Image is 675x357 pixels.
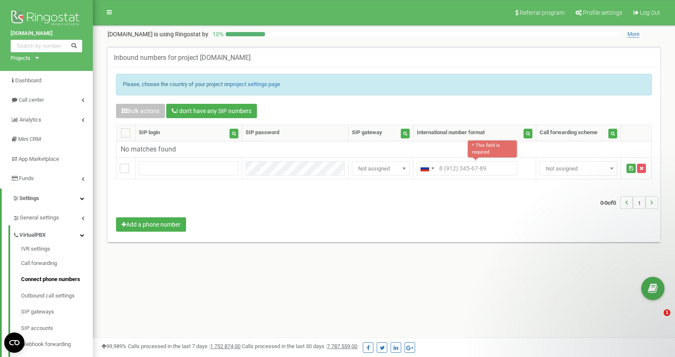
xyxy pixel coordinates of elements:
span: is using Ringostat by [154,31,208,38]
a: project settings page [230,81,280,87]
div: SIP login [139,129,160,137]
u: 7 787 559,00 [327,343,357,349]
th: SIP password [242,124,348,141]
a: SIP accounts [21,320,93,337]
span: Settings [19,195,39,201]
p: 10 % [208,30,226,38]
span: Call center [19,97,44,103]
span: Profile settings [583,9,622,16]
span: More [627,31,640,38]
span: 99,989% [101,343,127,349]
button: I don't have any SIP numbers [166,104,257,118]
td: No matches found [116,141,652,158]
span: Dashboard [15,77,41,84]
button: Bulk actions [116,104,165,118]
a: Webhook forwarding [21,336,93,353]
span: Referral program [520,9,564,16]
iframe: Intercom live chat [646,309,667,330]
input: Search by number [11,40,82,52]
span: App Marketplace [19,156,59,162]
span: 1 [664,309,670,316]
div: Telephone country code [417,162,437,175]
span: Calls processed in the last 7 days : [128,343,240,349]
a: IVR settings [21,245,93,255]
a: Settings [2,189,93,208]
u: 1 752 874,00 [210,343,240,349]
a: VirtualPBX [13,225,93,243]
div: * This field is required [467,140,518,158]
p: [DOMAIN_NAME] [108,30,208,38]
a: Call forwarding [21,255,93,272]
a: SIP gateways [21,304,93,320]
div: Call forwarding scheme [540,129,597,137]
span: VirtualPBX [19,231,46,239]
div: Projects [11,54,30,62]
p: Please, choose the country of your project on [123,81,645,89]
a: Connect phone numbers [21,271,93,288]
span: General settings [20,214,59,222]
a: Outbound call settings [21,288,93,304]
div: SIP gateway [352,129,382,137]
button: Add a phone number [116,217,186,232]
a: General settings [13,208,93,225]
span: Analytics [19,116,41,123]
span: Not assigned [352,161,409,176]
span: Not assigned [355,163,406,175]
button: Open CMP widget [4,333,24,353]
span: Calls processed in the last 30 days : [242,343,357,349]
span: Mini CRM [18,136,41,142]
span: Log Out [640,9,660,16]
h5: Inbound numbers for project [DOMAIN_NAME] [114,54,251,62]
img: Ringostat logo [11,8,82,30]
div: International number format [417,129,485,137]
a: [DOMAIN_NAME] [11,30,82,38]
span: Funds [19,175,34,181]
input: 8 (912) 345-67-89 [417,161,517,176]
